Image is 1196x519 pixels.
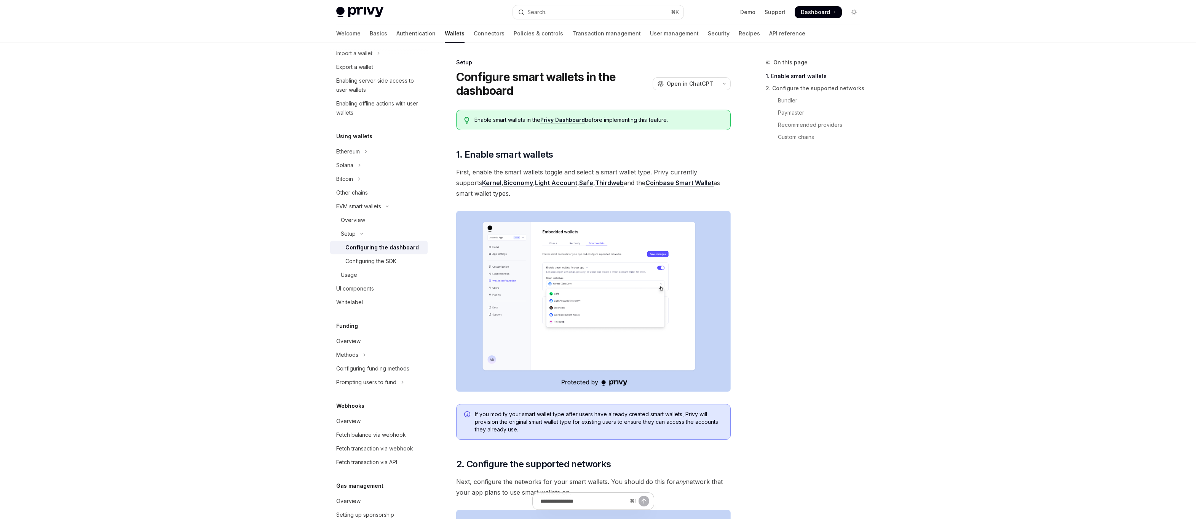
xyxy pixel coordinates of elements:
[795,6,842,18] a: Dashboard
[766,131,866,143] a: Custom chains
[341,270,357,279] div: Usage
[639,496,649,506] button: Send message
[330,74,428,97] a: Enabling server-side access to user wallets
[675,478,686,485] em: any
[848,6,860,18] button: Toggle dark mode
[330,172,428,186] button: Toggle Bitcoin section
[336,24,361,43] a: Welcome
[739,24,760,43] a: Recipes
[330,268,428,282] a: Usage
[671,9,679,15] span: ⌘ K
[595,179,624,187] a: Thirdweb
[330,60,428,74] a: Export a wallet
[540,117,585,123] a: Privy Dashboard
[645,179,714,187] a: Coinbase Smart Wallet
[801,8,830,16] span: Dashboard
[330,227,428,241] button: Toggle Setup section
[330,442,428,455] a: Fetch transaction via webhook
[330,241,428,254] a: Configuring the dashboard
[341,229,356,238] div: Setup
[330,494,428,508] a: Overview
[503,179,533,187] a: Biconomy
[766,107,866,119] a: Paymaster
[330,455,428,469] a: Fetch transaction via API
[336,497,361,506] div: Overview
[330,295,428,309] a: Whitelabel
[514,24,563,43] a: Policies & controls
[336,417,361,426] div: Overview
[336,401,364,410] h5: Webhooks
[336,132,372,141] h5: Using wallets
[766,82,866,94] a: 2. Configure the supported networks
[330,186,428,200] a: Other chains
[456,70,650,97] h1: Configure smart wallets in the dashboard
[330,213,428,227] a: Overview
[336,284,374,293] div: UI components
[330,145,428,158] button: Toggle Ethereum section
[336,7,383,18] img: light logo
[330,362,428,375] a: Configuring funding methods
[456,476,731,498] span: Next, configure the networks for your smart wallets. You should do this for network that your app...
[336,430,406,439] div: Fetch balance via webhook
[579,179,593,187] a: Safe
[464,117,469,124] svg: Tip
[336,202,381,211] div: EVM smart wallets
[336,350,358,359] div: Methods
[330,200,428,213] button: Toggle EVM smart wallets section
[330,375,428,389] button: Toggle Prompting users to fund section
[341,216,365,225] div: Overview
[330,254,428,268] a: Configuring the SDK
[330,334,428,348] a: Overview
[336,147,360,156] div: Ethereum
[456,211,731,392] img: Sample enable smart wallets
[336,298,363,307] div: Whitelabel
[336,161,353,170] div: Solana
[653,77,718,90] button: Open in ChatGPT
[475,410,723,433] span: If you modify your smart wallet type after users have already created smart wallets, Privy will p...
[330,97,428,120] a: Enabling offline actions with user wallets
[456,149,553,161] span: 1. Enable smart wallets
[482,179,501,187] a: Kernel
[330,428,428,442] a: Fetch balance via webhook
[572,24,641,43] a: Transaction management
[330,158,428,172] button: Toggle Solana section
[345,257,396,266] div: Configuring the SDK
[667,80,713,88] span: Open in ChatGPT
[330,348,428,362] button: Toggle Methods section
[336,188,368,197] div: Other chains
[336,174,353,184] div: Bitcoin
[336,444,413,453] div: Fetch transaction via webhook
[336,337,361,346] div: Overview
[773,58,808,67] span: On this page
[445,24,465,43] a: Wallets
[330,414,428,428] a: Overview
[456,167,731,199] span: First, enable the smart wallets toggle and select a smart wallet type. Privy currently supports ,...
[336,458,397,467] div: Fetch transaction via API
[345,243,419,252] div: Configuring the dashboard
[766,119,866,131] a: Recommended providers
[766,70,866,82] a: 1. Enable smart wallets
[330,282,428,295] a: UI components
[370,24,387,43] a: Basics
[766,94,866,107] a: Bundler
[474,116,722,124] span: Enable smart wallets in the before implementing this feature.
[650,24,699,43] a: User management
[708,24,730,43] a: Security
[513,5,683,19] button: Open search
[456,59,731,66] div: Setup
[336,99,423,117] div: Enabling offline actions with user wallets
[540,493,627,509] input: Ask a question...
[336,76,423,94] div: Enabling server-side access to user wallets
[336,321,358,331] h5: Funding
[336,364,409,373] div: Configuring funding methods
[527,8,549,17] div: Search...
[769,24,805,43] a: API reference
[535,179,577,187] a: Light Account
[474,24,505,43] a: Connectors
[336,62,373,72] div: Export a wallet
[396,24,436,43] a: Authentication
[336,481,383,490] h5: Gas management
[464,411,472,419] svg: Info
[336,378,396,387] div: Prompting users to fund
[765,8,786,16] a: Support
